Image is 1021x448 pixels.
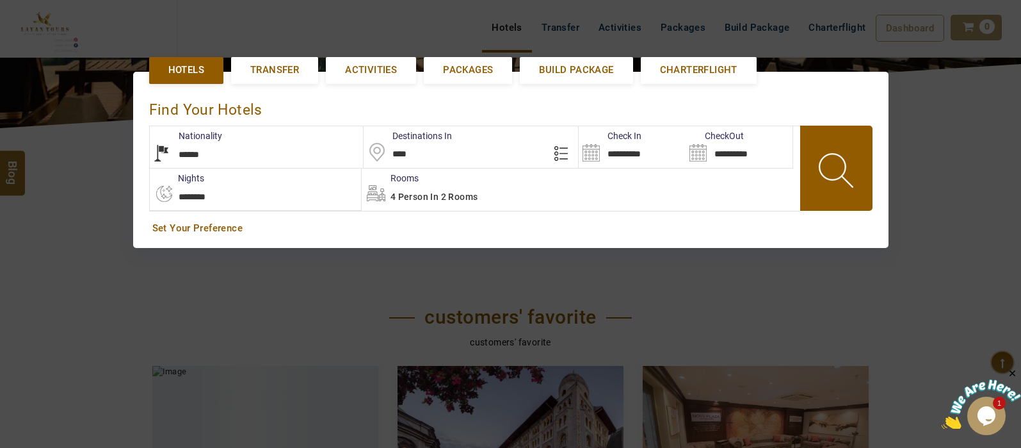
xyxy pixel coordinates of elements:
span: Transfer [250,63,299,77]
span: 4 Person in 2 Rooms [390,192,478,202]
a: Hotels [149,57,223,83]
label: Check In [579,129,641,142]
span: Build Package [539,63,613,77]
label: nights [149,172,204,185]
a: Transfer [231,57,318,83]
div: Find Your Hotels [149,88,872,126]
label: Rooms [362,172,419,185]
input: Search [579,126,686,168]
iframe: chat widget [942,368,1021,429]
span: Hotels [168,63,204,77]
a: Charterflight [641,57,757,83]
a: Packages [424,57,512,83]
span: Packages [443,63,493,77]
label: Destinations In [364,129,452,142]
label: CheckOut [686,129,744,142]
label: Nationality [150,129,222,142]
a: Set Your Preference [152,222,869,235]
input: Search [686,126,792,168]
a: Build Package [520,57,632,83]
span: Charterflight [660,63,737,77]
a: Activities [326,57,416,83]
span: Activities [345,63,397,77]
